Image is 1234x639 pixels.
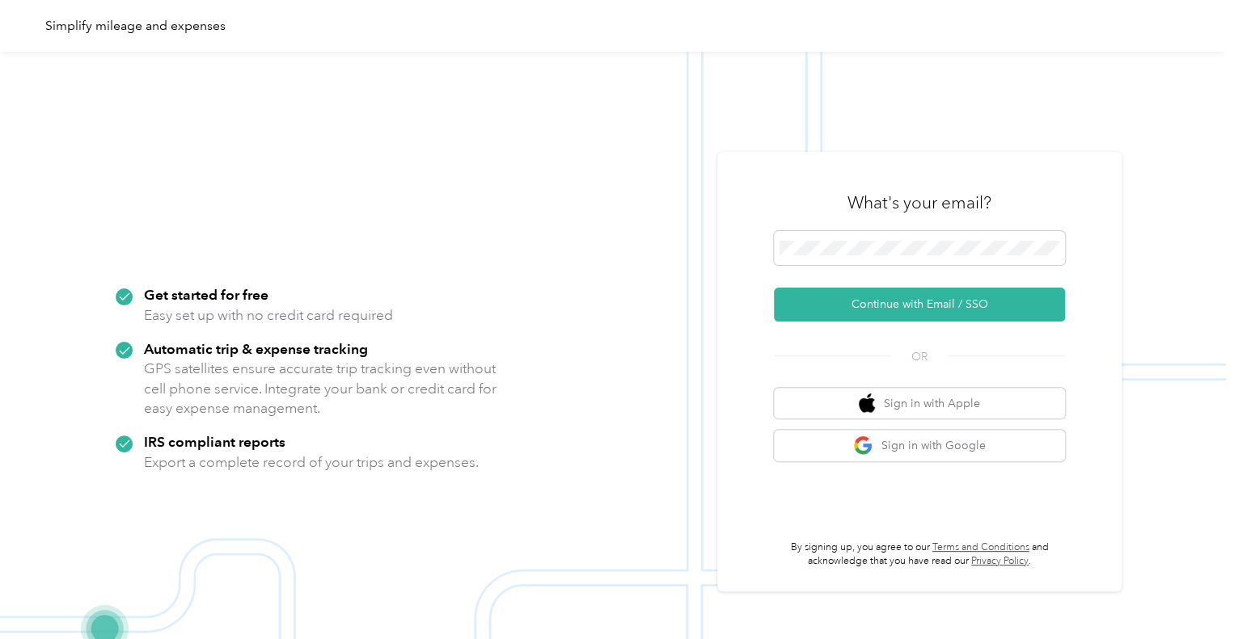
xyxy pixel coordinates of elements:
[144,340,368,357] strong: Automatic trip & expense tracking
[774,388,1065,419] button: apple logoSign in with Apple
[847,191,991,214] h3: What's your email?
[144,305,393,326] p: Easy set up with no credit card required
[144,452,479,473] p: Export a complete record of your trips and expenses.
[774,288,1065,322] button: Continue with Email / SSO
[774,430,1065,461] button: google logoSign in with Google
[144,433,285,450] strong: IRS compliant reports
[932,541,1029,553] a: Terms and Conditions
[774,540,1065,569] p: By signing up, you agree to our and acknowledge that you have read our .
[859,393,875,414] img: apple logo
[45,16,226,36] div: Simplify mileage and expenses
[144,286,268,303] strong: Get started for free
[971,555,1029,567] a: Privacy Policy
[891,348,948,365] span: OR
[853,435,873,456] img: google logo
[144,359,497,418] p: GPS satellites ensure accurate trip tracking even without cell phone service. Integrate your bank...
